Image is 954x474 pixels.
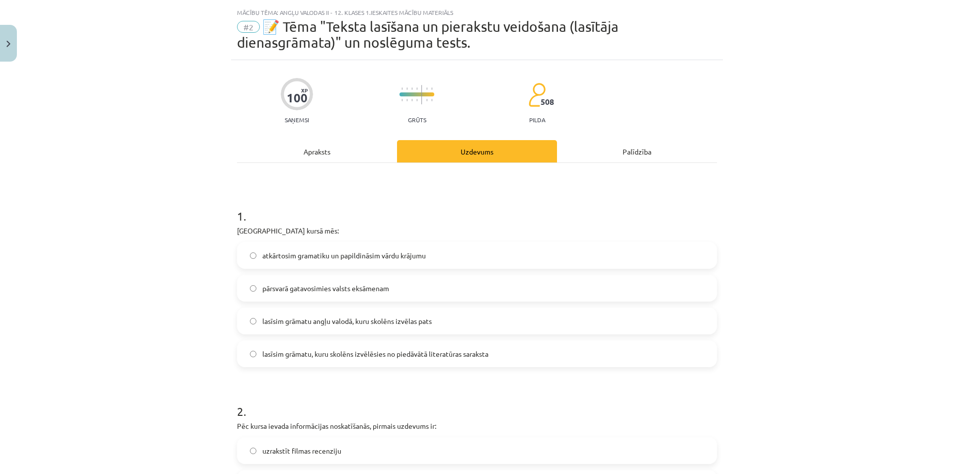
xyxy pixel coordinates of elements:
[237,226,717,236] p: [GEOGRAPHIC_DATA] kursā mēs:
[237,421,717,431] p: Pēc kursa ievada informācijas noskatīšanās, pirmais uzdevums ir:
[541,97,554,106] span: 508
[431,99,432,101] img: icon-short-line-57e1e144782c952c97e751825c79c345078a6d821885a25fce030b3d8c18986b.svg
[406,87,407,90] img: icon-short-line-57e1e144782c952c97e751825c79c345078a6d821885a25fce030b3d8c18986b.svg
[262,446,341,456] span: uzrakstīt filmas recenziju
[237,18,619,51] span: 📝 Tēma "Teksta lasīšana un pierakstu veidošana (lasītāja dienasgrāmata)" un noslēguma tests.
[237,387,717,418] h1: 2 .
[426,87,427,90] img: icon-short-line-57e1e144782c952c97e751825c79c345078a6d821885a25fce030b3d8c18986b.svg
[250,252,256,259] input: atkārtosim gramatiku un papildināsim vārdu krājumu
[287,91,308,105] div: 100
[416,99,417,101] img: icon-short-line-57e1e144782c952c97e751825c79c345078a6d821885a25fce030b3d8c18986b.svg
[262,316,432,326] span: lasīsim grāmatu angļu valodā, kuru skolēns izvēlas pats
[529,116,545,123] p: pilda
[431,87,432,90] img: icon-short-line-57e1e144782c952c97e751825c79c345078a6d821885a25fce030b3d8c18986b.svg
[237,9,717,16] div: Mācību tēma: Angļu valodas ii - 12. klases 1.ieskaites mācību materiāls
[557,140,717,162] div: Palīdzība
[250,351,256,357] input: lasīsim grāmatu, kuru skolēns izvēlēsies no piedāvātā literatūras saraksta
[408,116,426,123] p: Grūts
[421,85,422,104] img: icon-long-line-d9ea69661e0d244f92f715978eff75569469978d946b2353a9bb055b3ed8787d.svg
[397,140,557,162] div: Uzdevums
[237,192,717,223] h1: 1 .
[426,99,427,101] img: icon-short-line-57e1e144782c952c97e751825c79c345078a6d821885a25fce030b3d8c18986b.svg
[301,87,308,93] span: XP
[262,349,488,359] span: lasīsim grāmatu, kuru skolēns izvēlēsies no piedāvātā literatūras saraksta
[237,21,260,33] span: #2
[528,82,546,107] img: students-c634bb4e5e11cddfef0936a35e636f08e4e9abd3cc4e673bd6f9a4125e45ecb1.svg
[250,318,256,324] input: lasīsim grāmatu angļu valodā, kuru skolēns izvēlas pats
[411,87,412,90] img: icon-short-line-57e1e144782c952c97e751825c79c345078a6d821885a25fce030b3d8c18986b.svg
[237,140,397,162] div: Apraksts
[416,87,417,90] img: icon-short-line-57e1e144782c952c97e751825c79c345078a6d821885a25fce030b3d8c18986b.svg
[401,87,402,90] img: icon-short-line-57e1e144782c952c97e751825c79c345078a6d821885a25fce030b3d8c18986b.svg
[250,448,256,454] input: uzrakstīt filmas recenziju
[281,116,313,123] p: Saņemsi
[262,250,426,261] span: atkārtosim gramatiku un papildināsim vārdu krājumu
[250,285,256,292] input: pārsvarā gatavosimies valsts eksāmenam
[401,99,402,101] img: icon-short-line-57e1e144782c952c97e751825c79c345078a6d821885a25fce030b3d8c18986b.svg
[411,99,412,101] img: icon-short-line-57e1e144782c952c97e751825c79c345078a6d821885a25fce030b3d8c18986b.svg
[406,99,407,101] img: icon-short-line-57e1e144782c952c97e751825c79c345078a6d821885a25fce030b3d8c18986b.svg
[6,41,10,47] img: icon-close-lesson-0947bae3869378f0d4975bcd49f059093ad1ed9edebbc8119c70593378902aed.svg
[262,283,389,294] span: pārsvarā gatavosimies valsts eksāmenam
